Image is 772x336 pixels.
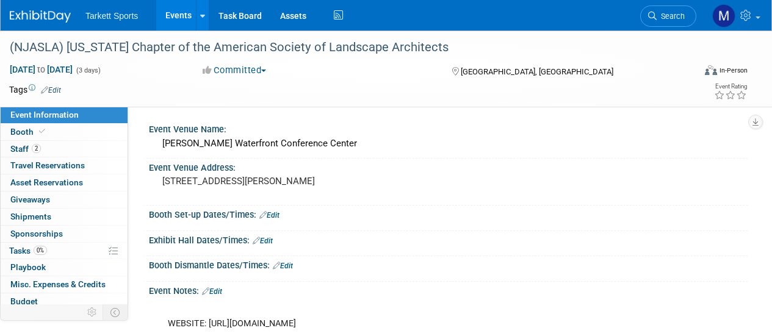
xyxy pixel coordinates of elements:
[10,212,51,221] span: Shipments
[10,160,85,170] span: Travel Reservations
[1,226,128,242] a: Sponsorships
[10,10,71,23] img: ExhibitDay
[9,246,47,256] span: Tasks
[640,5,696,27] a: Search
[461,67,613,76] span: [GEOGRAPHIC_DATA], [GEOGRAPHIC_DATA]
[657,12,685,21] span: Search
[149,231,748,247] div: Exhibit Hall Dates/Times:
[32,144,41,153] span: 2
[82,304,103,320] td: Personalize Event Tab Strip
[10,229,63,238] span: Sponsorships
[41,86,61,95] a: Edit
[39,128,45,135] i: Booth reservation complete
[705,65,717,75] img: Format-Inperson.png
[10,279,106,289] span: Misc. Expenses & Credits
[149,256,748,272] div: Booth Dismantle Dates/Times:
[712,4,735,27] img: Mathieu Martel
[10,262,46,272] span: Playbook
[5,37,685,59] div: (NJASLA) [US_STATE] Chapter of the American Society of Landscape Architects
[719,66,748,75] div: In-Person
[9,84,61,96] td: Tags
[640,63,748,82] div: Event Format
[1,157,128,174] a: Travel Reservations
[1,107,128,123] a: Event Information
[714,84,747,90] div: Event Rating
[253,237,273,245] a: Edit
[1,174,128,191] a: Asset Reservations
[273,262,293,270] a: Edit
[1,209,128,225] a: Shipments
[10,195,50,204] span: Giveaways
[149,282,748,298] div: Event Notes:
[1,141,128,157] a: Staff2
[1,124,128,140] a: Booth
[10,296,38,306] span: Budget
[149,206,748,221] div: Booth Set-up Dates/Times:
[1,243,128,259] a: Tasks0%
[149,159,748,174] div: Event Venue Address:
[1,259,128,276] a: Playbook
[202,287,222,296] a: Edit
[149,120,748,135] div: Event Venue Name:
[34,246,47,255] span: 0%
[35,65,47,74] span: to
[10,177,83,187] span: Asset Reservations
[75,66,101,74] span: (3 days)
[10,144,41,154] span: Staff
[10,110,79,120] span: Event Information
[10,127,48,137] span: Booth
[103,304,128,320] td: Toggle Event Tabs
[1,276,128,293] a: Misc. Expenses & Credits
[162,176,385,187] pre: [STREET_ADDRESS][PERSON_NAME]
[198,64,271,77] button: Committed
[259,211,280,220] a: Edit
[1,191,128,208] a: Giveaways
[85,11,138,21] span: Tarkett Sports
[158,134,738,153] div: [PERSON_NAME] Waterfront Conference Center
[9,64,73,75] span: [DATE] [DATE]
[1,293,128,310] a: Budget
